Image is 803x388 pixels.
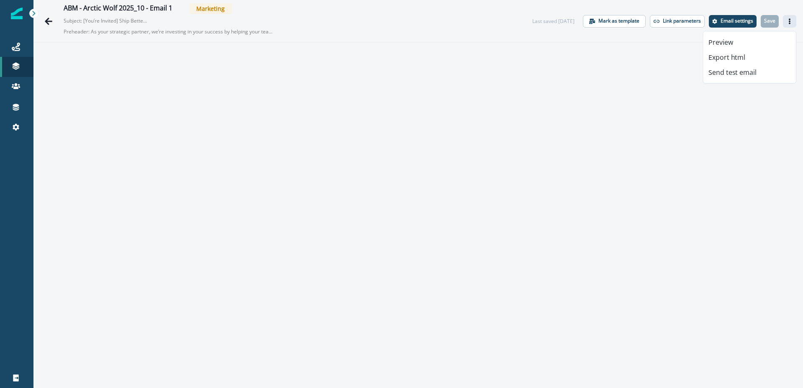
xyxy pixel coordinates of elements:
[11,8,23,19] img: Inflection
[532,18,575,25] div: Last saved [DATE]
[190,3,231,14] span: Marketing
[703,65,796,80] button: Send test email
[703,35,796,50] button: Preview
[64,25,273,39] p: Preheader: As your strategic partner, we’re investing in your success by helping your teams go fu...
[64,4,172,13] div: ABM - Arctic Wolf 2025_10 - Email 1
[709,15,757,28] button: Settings
[64,14,147,25] p: Subject: [You’re Invited] Ship Better APIs Faster: Join Arctic Wolf + Postman API Innovation Hour...
[783,15,796,28] button: Actions
[598,18,639,24] p: Mark as template
[40,13,57,30] button: Go back
[721,18,753,24] p: Email settings
[761,15,779,28] button: Save
[663,18,701,24] p: Link parameters
[703,50,796,65] button: Export html
[764,18,775,24] p: Save
[650,15,705,28] button: Link parameters
[583,15,646,28] button: Mark as template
